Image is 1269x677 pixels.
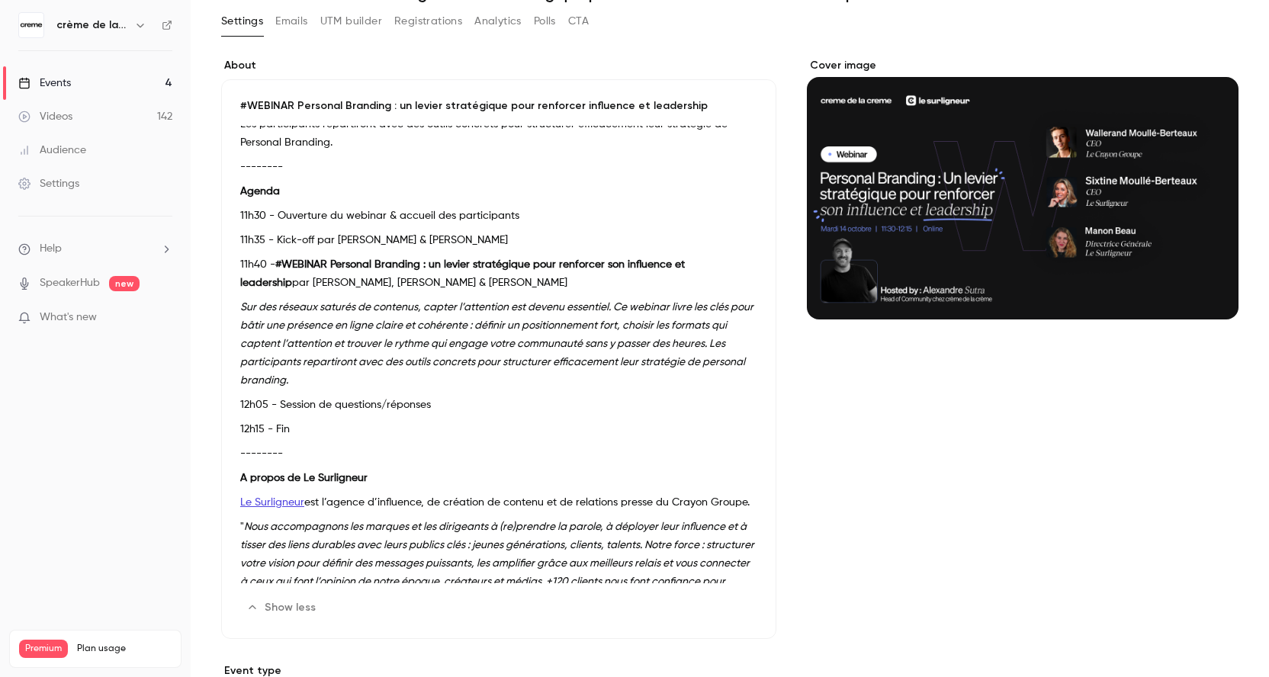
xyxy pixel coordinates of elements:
p: 12h15 - Fin [240,420,757,438]
button: Show less [240,595,325,620]
span: new [109,276,140,291]
div: Videos [18,109,72,124]
li: help-dropdown-opener [18,241,172,257]
span: Plan usage [77,643,172,655]
div: Events [18,75,71,91]
p: -------- [240,444,757,463]
button: Settings [221,9,263,34]
button: Emails [275,9,307,34]
button: Polls [534,9,556,34]
a: Le Surligneur [240,497,304,508]
p: 11h35 - Kick-off par [PERSON_NAME] & [PERSON_NAME] [240,231,757,249]
em: Sur des réseaux saturés de contenus, capter l’attention est devenu essentiel. Ce webinar livre le... [240,302,753,386]
p: " " [240,518,757,609]
section: Cover image [807,58,1238,319]
strong: Agenda [240,186,280,197]
p: Les participants repartiront avec des outils concrets pour structurer efficacement leur stratégie... [240,115,757,152]
h6: crème de la crème [56,18,128,33]
span: Help [40,241,62,257]
div: Settings [18,176,79,191]
strong: A propos de Le Surligneur [240,473,368,483]
p: #WEBINAR Personal Branding : un levier stratégique pour renforcer influence et leadership [240,98,757,114]
button: UTM builder [320,9,382,34]
strong: #WEBINAR Personal Branding : un levier stratégique pour renforcer son influence et leadership [240,259,685,288]
p: 12h05 - Session de questions/réponses [240,396,757,414]
span: What's new [40,310,97,326]
label: About [221,58,776,73]
div: Audience [18,143,86,158]
a: SpeakerHub [40,275,100,291]
label: Cover image [807,58,1238,73]
button: Analytics [474,9,522,34]
p: 11h40 - par [PERSON_NAME], [PERSON_NAME] & [PERSON_NAME] [240,255,757,292]
span: Premium [19,640,68,658]
em: Nous accompagnons les marques et les dirigeants à (re)prendre la parole, à déployer leur influenc... [240,521,754,605]
p: est l’agence d’influence, de création de contenu et de relations presse du Crayon Groupe. [240,493,757,512]
img: crème de la crème [19,13,43,37]
p: -------- [240,158,757,176]
p: 11h30 - Ouverture du webinar & accueil des participants [240,207,757,225]
button: Registrations [394,9,462,34]
button: CTA [568,9,589,34]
